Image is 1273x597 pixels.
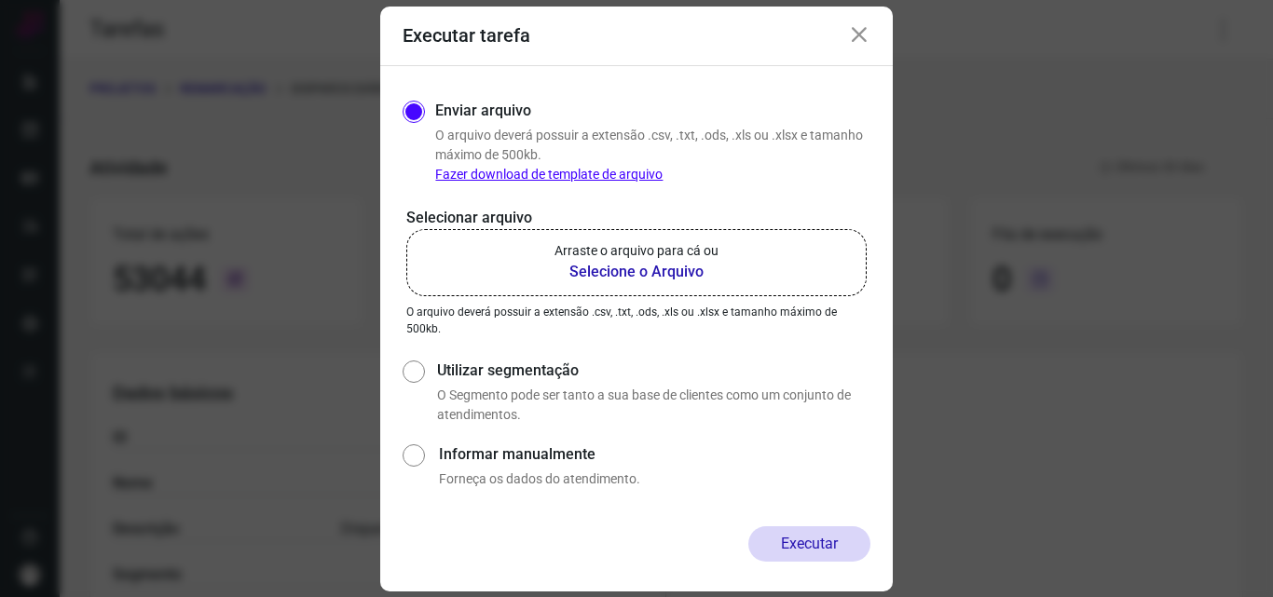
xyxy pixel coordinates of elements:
p: Selecionar arquivo [406,207,867,229]
label: Utilizar segmentação [437,360,870,382]
p: O Segmento pode ser tanto a sua base de clientes como um conjunto de atendimentos. [437,386,870,425]
label: Informar manualmente [439,443,870,466]
p: Forneça os dados do atendimento. [439,469,870,489]
h3: Executar tarefa [403,24,530,47]
p: O arquivo deverá possuir a extensão .csv, .txt, .ods, .xls ou .xlsx e tamanho máximo de 500kb. [406,304,867,337]
a: Fazer download de template de arquivo [435,167,663,182]
button: Executar [748,526,870,562]
label: Enviar arquivo [435,100,531,122]
b: Selecione o Arquivo [554,261,719,283]
p: O arquivo deverá possuir a extensão .csv, .txt, .ods, .xls ou .xlsx e tamanho máximo de 500kb. [435,126,870,184]
p: Arraste o arquivo para cá ou [554,241,719,261]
